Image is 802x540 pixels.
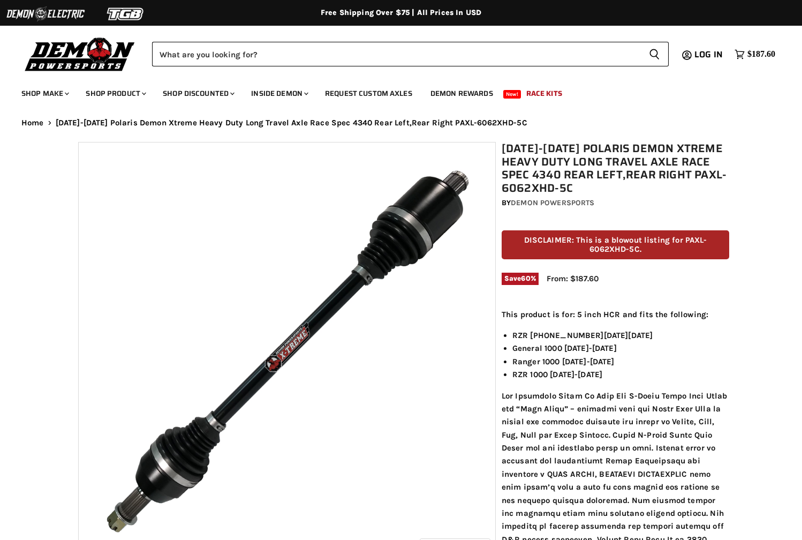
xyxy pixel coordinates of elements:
span: Log in [694,48,723,61]
div: by [502,197,729,209]
ul: Main menu [13,78,773,104]
img: Demon Powersports [21,35,139,73]
span: [DATE]-[DATE] Polaris Demon Xtreme Heavy Duty Long Travel Axle Race Spec 4340 Rear Left,Rear Righ... [56,118,527,127]
img: Demon Electric Logo 2 [5,4,86,24]
a: Shop Make [13,82,75,104]
p: DISCLAIMER: This is a blowout listing for PAXL-6062XHD-5C. [502,230,729,260]
a: $187.60 [729,47,781,62]
input: Search [152,42,640,66]
a: Request Custom Axles [317,82,420,104]
li: General 1000 [DATE]-[DATE] [512,342,729,355]
h1: [DATE]-[DATE] Polaris Demon Xtreme Heavy Duty Long Travel Axle Race Spec 4340 Rear Left,Rear Righ... [502,142,729,195]
li: RZR [PHONE_NUMBER][DATE][DATE] [512,329,729,342]
a: Demon Rewards [422,82,501,104]
a: Home [21,118,44,127]
button: Search [640,42,669,66]
span: 60 [521,274,530,282]
a: Shop Discounted [155,82,241,104]
img: TGB Logo 2 [86,4,166,24]
span: From: $187.60 [547,274,599,283]
a: Log in [690,50,729,59]
span: New! [503,90,521,99]
a: Shop Product [78,82,153,104]
span: $187.60 [747,49,775,59]
form: Product [152,42,669,66]
li: RZR 1000 [DATE]-[DATE] [512,368,729,381]
a: Race Kits [518,82,570,104]
a: Inside Demon [243,82,315,104]
a: Demon Powersports [511,198,594,207]
span: Save % [502,273,539,284]
p: This product is for: 5 inch HCR and fits the following: [502,308,729,321]
li: Ranger 1000 [DATE]-[DATE] [512,355,729,368]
